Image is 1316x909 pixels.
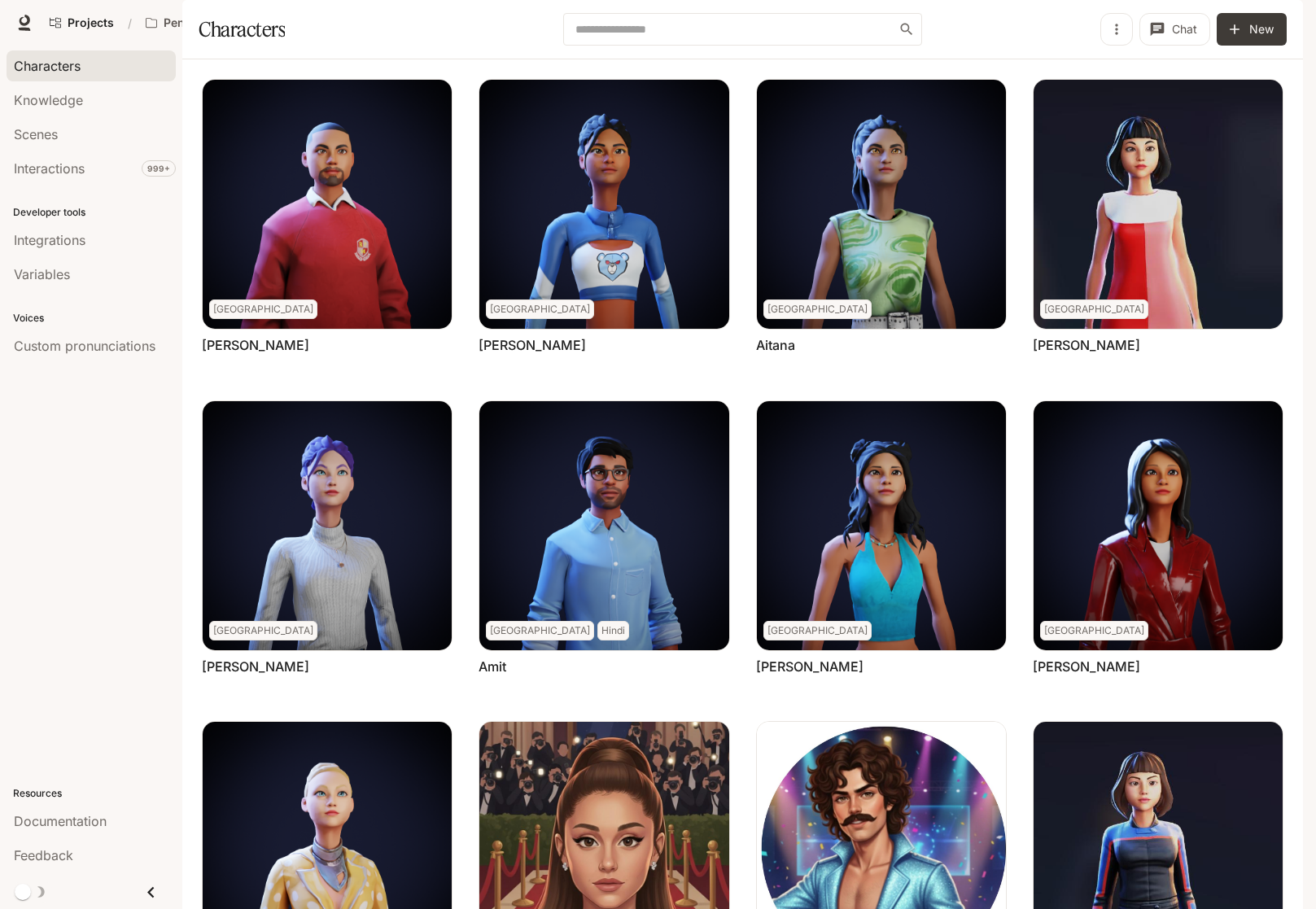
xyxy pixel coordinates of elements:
[1139,13,1210,46] button: Chat
[1034,401,1283,650] img: Angie
[121,15,138,32] div: /
[479,336,586,354] a: [PERSON_NAME]
[68,16,114,30] span: Projects
[1033,658,1140,675] a: [PERSON_NAME]
[479,401,728,650] img: Amit
[1034,80,1283,329] img: Akira
[42,7,121,39] a: Go to projects
[479,658,506,675] a: Amit
[164,16,255,30] p: Pen Pals [Production]
[1033,336,1140,354] a: [PERSON_NAME]
[756,658,863,675] a: [PERSON_NAME]
[203,80,452,329] img: Abel
[202,336,309,354] a: [PERSON_NAME]
[199,13,285,46] h1: Characters
[138,7,280,39] button: Open workspace menu
[757,80,1006,329] img: Aitana
[203,401,452,650] img: Alison
[202,658,309,675] a: [PERSON_NAME]
[1217,13,1287,46] button: New
[756,336,795,354] a: Aitana
[479,80,728,329] img: Adelina
[757,401,1006,650] img: Anaya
